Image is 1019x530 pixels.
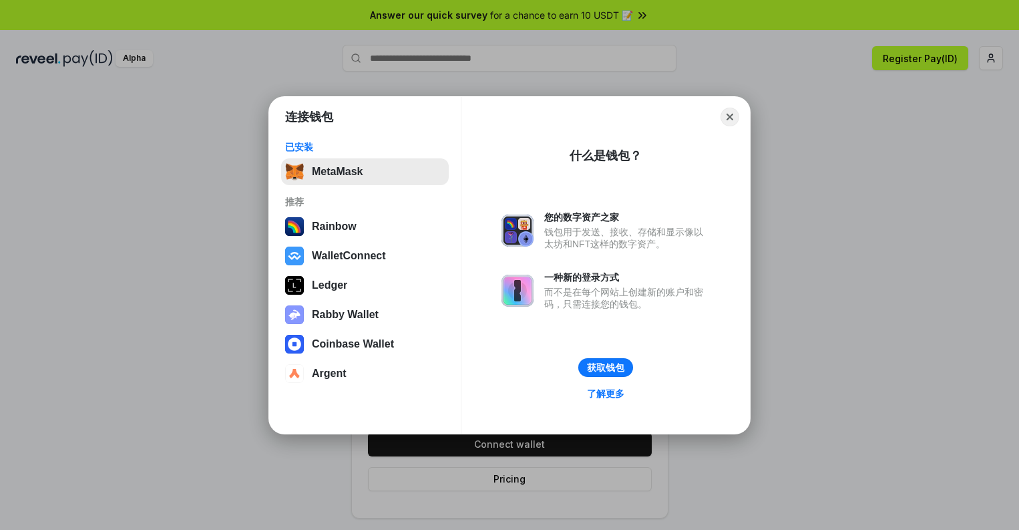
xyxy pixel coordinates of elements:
button: MetaMask [281,158,449,185]
button: Rainbow [281,213,449,240]
div: 您的数字资产之家 [544,211,710,223]
button: Close [721,108,739,126]
button: Argent [281,360,449,387]
div: 已安装 [285,141,445,153]
a: 了解更多 [579,385,632,402]
button: Coinbase Wallet [281,331,449,358]
img: svg+xml,%3Csvg%20fill%3D%22none%22%20height%3D%2233%22%20viewBox%3D%220%200%2035%2033%22%20width%... [285,162,304,181]
img: svg+xml,%3Csvg%20width%3D%2228%22%20height%3D%2228%22%20viewBox%3D%220%200%2028%2028%22%20fill%3D... [285,364,304,383]
div: 一种新的登录方式 [544,271,710,283]
div: 而不是在每个网站上创建新的账户和密码，只需连接您的钱包。 [544,286,710,310]
div: 推荐 [285,196,445,208]
div: Coinbase Wallet [312,338,394,350]
div: MetaMask [312,166,363,178]
img: svg+xml,%3Csvg%20xmlns%3D%22http%3A%2F%2Fwww.w3.org%2F2000%2Fsvg%22%20width%3D%2228%22%20height%3... [285,276,304,295]
div: 了解更多 [587,388,624,400]
button: WalletConnect [281,243,449,269]
div: 钱包用于发送、接收、存储和显示像以太坊和NFT这样的数字资产。 [544,226,710,250]
img: svg+xml,%3Csvg%20xmlns%3D%22http%3A%2F%2Fwww.w3.org%2F2000%2Fsvg%22%20fill%3D%22none%22%20viewBox... [501,215,534,247]
button: Rabby Wallet [281,301,449,328]
h1: 连接钱包 [285,109,333,125]
img: svg+xml,%3Csvg%20width%3D%2228%22%20height%3D%2228%22%20viewBox%3D%220%200%2028%2028%22%20fill%3D... [285,247,304,265]
div: Argent [312,368,347,380]
div: Ledger [312,279,347,291]
img: svg+xml,%3Csvg%20xmlns%3D%22http%3A%2F%2Fwww.w3.org%2F2000%2Fsvg%22%20fill%3D%22none%22%20viewBox... [285,305,304,324]
div: 什么是钱包？ [570,148,642,164]
div: Rainbow [312,221,357,233]
div: Rabby Wallet [312,309,379,321]
img: svg+xml,%3Csvg%20xmlns%3D%22http%3A%2F%2Fwww.w3.org%2F2000%2Fsvg%22%20fill%3D%22none%22%20viewBox... [501,275,534,307]
div: 获取钱包 [587,362,624,374]
button: 获取钱包 [578,358,633,377]
img: svg+xml,%3Csvg%20width%3D%22120%22%20height%3D%22120%22%20viewBox%3D%220%200%20120%20120%22%20fil... [285,217,304,236]
img: svg+xml,%3Csvg%20width%3D%2228%22%20height%3D%2228%22%20viewBox%3D%220%200%2028%2028%22%20fill%3D... [285,335,304,354]
button: Ledger [281,272,449,299]
div: WalletConnect [312,250,386,262]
